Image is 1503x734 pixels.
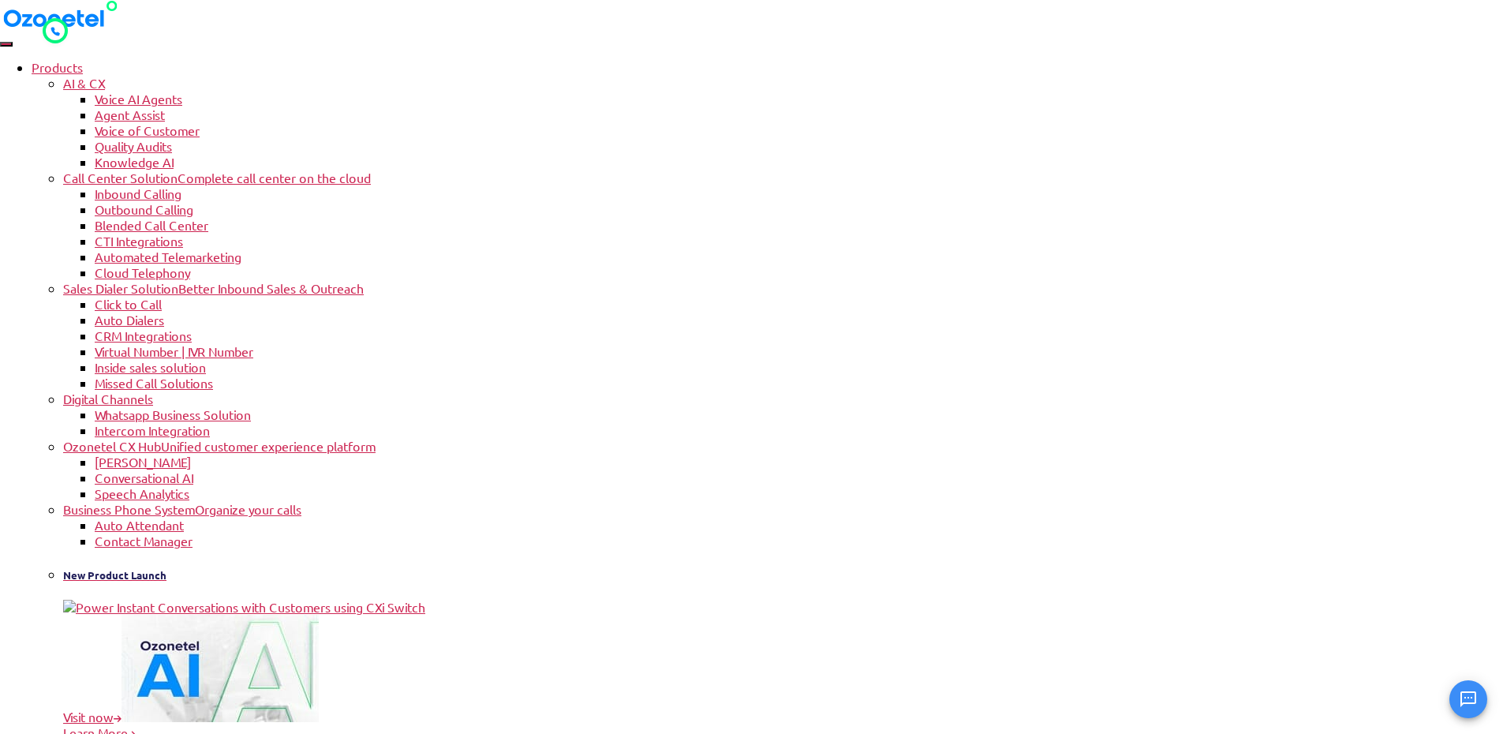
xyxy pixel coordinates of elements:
a: Automated Telemarketing [95,249,241,264]
a: Call Center SolutionComplete call center on the cloud [63,170,371,185]
a: Agent Assist [95,107,165,122]
a: Speech Analytics [95,485,189,501]
a: Cloud Telephony [95,264,190,280]
a: Voice of Customer [95,122,200,138]
span: Organize your calls [195,501,301,517]
a: Auto Attendant [95,517,184,533]
a: Intercom Integration [95,422,210,438]
a: Click to Call [95,296,162,312]
h5: New Product Launch [63,568,1503,582]
a: Missed Call Solutions [95,375,213,391]
a: [PERSON_NAME] [95,454,191,470]
a: Products [32,59,83,75]
a: Whatsapp Business Solution [95,406,251,422]
a: Inside sales solution [95,359,206,375]
img: New-Project-17.png [63,600,76,612]
a: Auto Dialers [95,312,164,328]
a: Virtual Number | IVR Number [95,343,253,359]
a: Outbound Calling [95,201,193,217]
a: Knowledge AI [95,154,174,170]
a: Voice AI Agents [95,91,182,107]
a: Inbound Calling [95,185,181,201]
span: Better Inbound Sales & Outreach [178,280,364,296]
a: Blended Call Center [95,217,208,233]
span: Unified customer experience platform [161,438,376,454]
img: AI [122,615,319,722]
span: Complete call center on the cloud [178,170,371,185]
a: Digital Channels [63,391,153,406]
a: Quality Audits [95,138,172,154]
button: Open chat [1449,680,1487,718]
a: Ozonetel CX HubUnified customer experience platform [63,438,376,454]
span: Visit now [63,709,122,725]
a: New Product LaunchPower Instant Conversations with Customers using CXi SwitchVisit now [63,568,1503,725]
a: Sales Dialer SolutionBetter Inbound Sales & Outreach [63,280,364,296]
a: AI & CX [63,75,105,91]
a: Conversational AI [95,470,193,485]
a: Business Phone SystemOrganize your calls [63,501,301,517]
a: Contact Manager [95,533,193,549]
a: CRM Integrations [95,328,192,343]
a: CTI Integrations [95,233,183,249]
